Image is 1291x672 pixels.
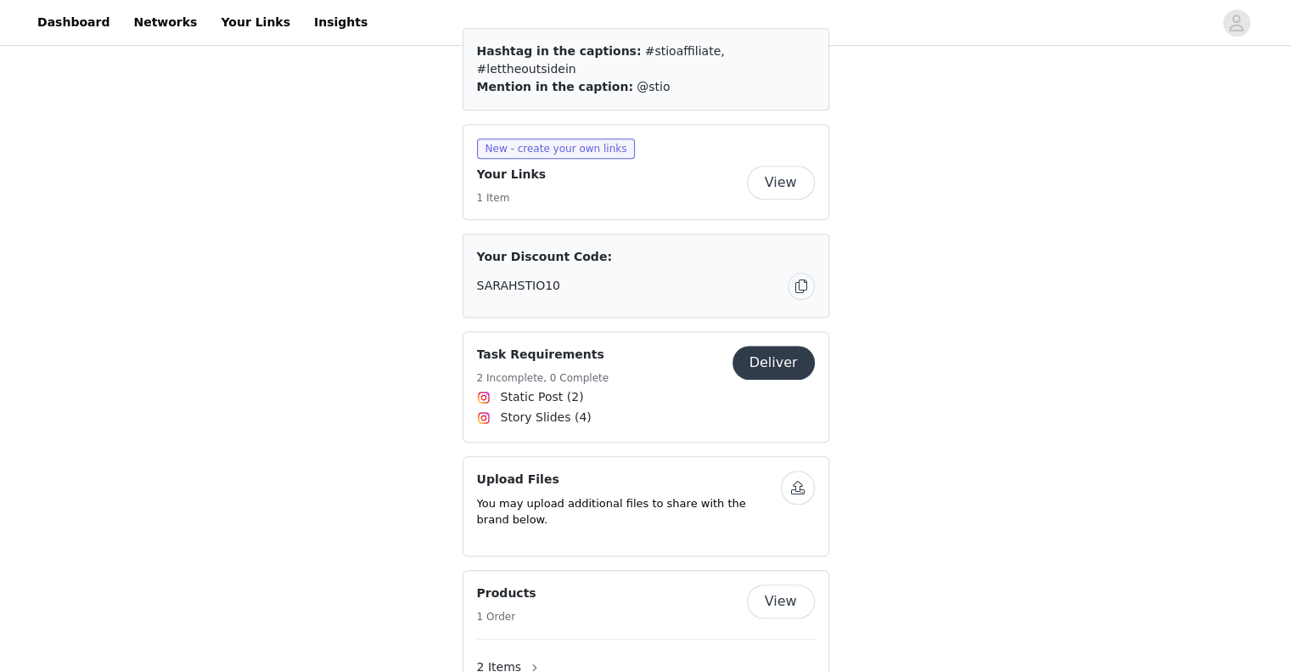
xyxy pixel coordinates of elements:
[733,346,815,380] button: Deliver
[477,248,612,266] span: Your Discount Code:
[463,331,829,443] div: Task Requirements
[27,3,120,42] a: Dashboard
[477,495,781,528] p: You may upload additional files to share with the brand below.
[477,584,536,602] h4: Products
[210,3,300,42] a: Your Links
[477,370,609,386] h5: 2 Incomplete, 0 Complete
[637,80,670,93] span: @stio
[477,411,491,425] img: Instagram Icon
[1228,9,1244,37] div: avatar
[477,80,633,93] span: Mention in the caption:
[477,471,781,488] h4: Upload Files
[477,190,547,206] h5: 1 Item
[477,277,560,295] span: SARAHSTIO10
[477,346,609,364] h4: Task Requirements
[747,166,815,200] button: View
[477,44,725,76] span: #stioaffiliate, #lettheoutsidein
[501,409,592,426] span: Story Slides (4)
[747,584,815,618] button: View
[477,609,536,624] h5: 1 Order
[477,166,547,184] h4: Your Links
[501,388,584,406] span: Static Post (2)
[123,3,207,42] a: Networks
[477,138,636,159] span: New - create your own links
[477,391,491,404] img: Instagram Icon
[477,44,642,58] span: Hashtag in the captions:
[304,3,378,42] a: Insights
